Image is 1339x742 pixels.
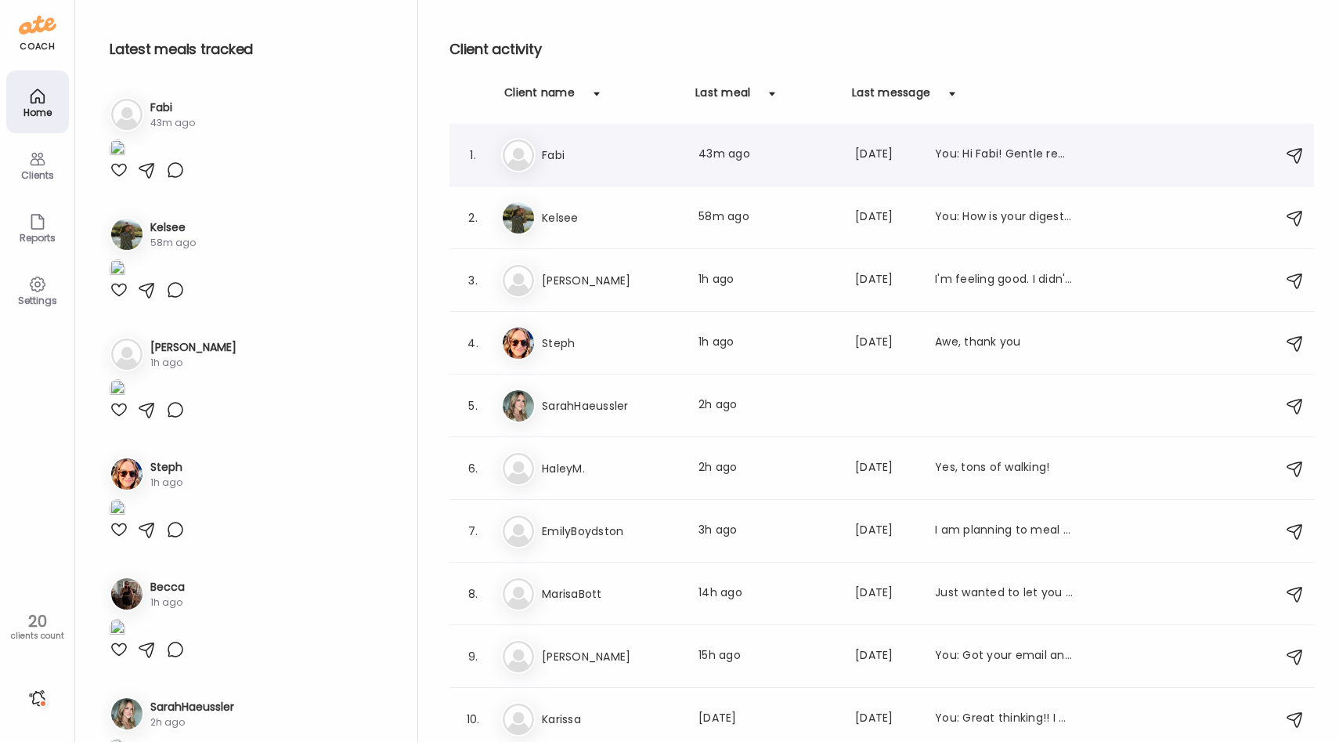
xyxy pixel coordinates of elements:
div: Settings [9,295,66,306]
div: [DATE] [855,522,916,541]
img: avatars%2Fao27S4JzfGeT91DxyLlQHNwuQjE3 [111,219,143,250]
div: You: Hi Fabi! Gentle reminder to keep logging your food so we can chat about it :) [935,146,1073,165]
div: 1h ago [150,595,185,610]
img: bg-avatar-default.svg [503,578,534,610]
div: 58m ago [150,236,196,250]
div: 2h ago [150,715,234,729]
div: 43m ago [698,146,836,165]
div: Last message [852,85,930,110]
h3: Kelsee [542,208,680,227]
div: 43m ago [150,116,195,130]
h3: Karissa [542,710,680,729]
div: [DATE] [855,710,916,729]
h3: Steph [542,334,680,353]
div: 20 [5,612,69,631]
div: Just wanted to let you know the recipes so far for this week have been 10/10! [935,585,1073,603]
div: [DATE] [855,334,916,353]
div: coach [20,40,55,53]
img: images%2F3ARfoDVQhFXwAbVCVnqsEy3yhgy2%2F305ZhltLogCsaNiQVZj7%2FLRhVUz2MbG2kpFn1wVid_1080 [110,139,125,161]
div: Last meal [695,85,750,110]
div: 58m ago [698,208,836,227]
div: 1h ago [698,271,836,290]
div: 8. [464,585,482,603]
h2: Latest meals tracked [110,38,392,61]
div: 1h ago [698,334,836,353]
div: 6. [464,459,482,478]
div: You: How is your digestion and bowel movements since off the probiotic [935,208,1073,227]
div: I'm feeling good. I didn't log anything [DATE] but I was doing so much that it was just mainly sn... [935,271,1073,290]
h2: Client activity [449,38,1314,61]
div: Home [9,107,66,118]
img: avatars%2Fao27S4JzfGeT91DxyLlQHNwuQjE3 [503,202,534,233]
div: You: Got your email and I am happy to hear that it is going so well. Let's keep up the good work ... [935,647,1073,666]
img: bg-avatar-default.svg [503,139,534,171]
div: 5. [464,396,482,415]
div: 4. [464,334,482,353]
h3: EmilyBoydston [542,522,680,541]
div: 3. [464,271,482,290]
img: avatars%2FwFftV3A54uPCICQkRJ4sEQqFNTj1 [111,458,143,490]
div: 10. [464,710,482,729]
div: 2. [464,208,482,227]
div: Reports [9,233,66,243]
img: avatars%2FeuW4ehXdTjTQwoR7NFNaLRurhjQ2 [503,390,534,422]
div: [DATE] [855,585,916,603]
div: 2h ago [698,396,836,415]
img: bg-avatar-default.svg [503,704,534,735]
h3: [PERSON_NAME] [542,647,680,666]
div: [DATE] [855,146,916,165]
img: ate [19,13,56,38]
img: avatars%2FeuW4ehXdTjTQwoR7NFNaLRurhjQ2 [111,698,143,729]
img: images%2FvTftA8v5t4PJ4mYtYO3Iw6ljtGM2%2FGoAyzDeldQ2SOfzue3OE%2FWRV4LVQ9aJSKFsuvDSV7_1080 [110,619,125,640]
img: avatars%2FwFftV3A54uPCICQkRJ4sEQqFNTj1 [503,328,534,359]
div: 7. [464,522,482,541]
h3: HaleyM. [542,459,680,478]
div: 1h ago [150,476,182,490]
div: clients count [5,631,69,642]
div: Yes, tons of walking! [935,459,1073,478]
div: [DATE] [698,710,836,729]
img: bg-avatar-default.svg [503,641,534,672]
h3: Fabi [542,146,680,165]
div: [DATE] [855,208,916,227]
div: 15h ago [698,647,836,666]
h3: Becca [150,579,185,595]
div: I am planning to meal prep some smoothies tonight. Over this horrible week and ready to get back ... [935,522,1073,541]
div: [DATE] [855,271,916,290]
div: Client name [504,85,575,110]
h3: Kelsee [150,219,196,236]
h3: Fabi [150,100,195,116]
img: bg-avatar-default.svg [503,516,534,547]
div: 1. [464,146,482,165]
img: images%2FwFftV3A54uPCICQkRJ4sEQqFNTj1%2FvT32wuWPeCuBca2nn2lh%2FsC561MqTX0VVL612H8qN_1080 [110,499,125,520]
div: Awe, thank you [935,334,1073,353]
div: 2h ago [698,459,836,478]
h3: MarisaBott [542,585,680,603]
img: images%2FULJBtPswvIRXkperZTP7bOWedJ82%2FyAbqSIO80jb3YpDRtgRP%2FgUJuPosQROiio2X4qY93_1080 [110,379,125,400]
img: bg-avatar-default.svg [111,99,143,130]
div: [DATE] [855,459,916,478]
div: 14h ago [698,585,836,603]
img: bg-avatar-default.svg [503,265,534,296]
div: [DATE] [855,647,916,666]
div: 1h ago [150,356,236,370]
div: 9. [464,647,482,666]
div: 3h ago [698,522,836,541]
div: Clients [9,170,66,180]
h3: [PERSON_NAME] [542,271,680,290]
h3: SarahHaeussler [542,396,680,415]
img: bg-avatar-default.svg [111,338,143,370]
img: bg-avatar-default.svg [503,453,534,484]
img: images%2Fao27S4JzfGeT91DxyLlQHNwuQjE3%2F4sb0Lq1lOwqHlSYk8gJw%2FC97N44DhpTs7JYi9U03x_1080 [110,259,125,281]
h3: Steph [150,459,182,476]
img: avatars%2FvTftA8v5t4PJ4mYtYO3Iw6ljtGM2 [111,578,143,610]
div: You: Great thinking!! I have this prepped for our session [DATE]! [935,710,1073,729]
h3: [PERSON_NAME] [150,339,236,356]
h3: SarahHaeussler [150,699,234,715]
